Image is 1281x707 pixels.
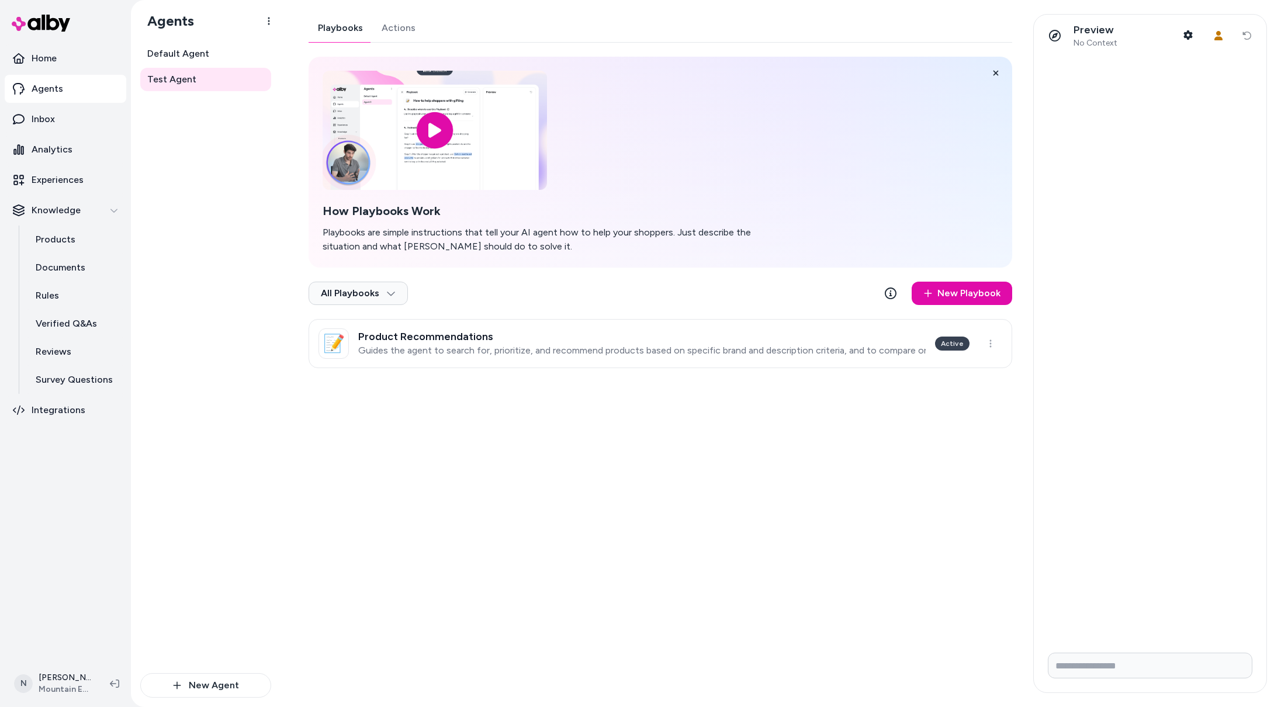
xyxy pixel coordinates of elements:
a: Agents [5,75,126,103]
p: Agents [32,82,63,96]
div: 📝 [318,328,349,359]
a: Test Agent [140,68,271,91]
p: [PERSON_NAME] [39,672,91,684]
p: Reviews [36,345,71,359]
p: Playbooks are simple instructions that tell your AI agent how to help your shoppers. Just describ... [323,226,771,254]
input: Write your prompt here [1048,653,1252,678]
p: Products [36,233,75,247]
p: Analytics [32,143,72,157]
div: Active [935,337,970,351]
p: Preview [1074,23,1117,37]
p: Guides the agent to search for, prioritize, and recommend products based on specific brand and de... [358,345,926,356]
h2: How Playbooks Work [323,204,771,219]
a: Experiences [5,166,126,194]
a: Products [24,226,126,254]
span: Mountain Equipment Company [39,684,91,695]
a: Rules [24,282,126,310]
span: All Playbooks [321,287,396,299]
a: Default Agent [140,42,271,65]
span: Default Agent [147,47,209,61]
button: N[PERSON_NAME]Mountain Equipment Company [7,665,101,702]
p: Survey Questions [36,373,113,387]
p: Verified Q&As [36,317,97,331]
a: Reviews [24,338,126,366]
p: Home [32,51,57,65]
a: Inbox [5,105,126,133]
a: Home [5,44,126,72]
a: Actions [372,14,425,42]
p: Experiences [32,173,84,187]
p: Rules [36,289,59,303]
a: Playbooks [309,14,372,42]
a: Verified Q&As [24,310,126,338]
a: Survey Questions [24,366,126,394]
span: No Context [1074,38,1117,48]
button: All Playbooks [309,282,408,305]
a: 📝Product RecommendationsGuides the agent to search for, prioritize, and recommend products based ... [309,319,1012,368]
a: New Playbook [912,282,1012,305]
p: Inbox [32,112,55,126]
span: N [14,674,33,693]
span: Test Agent [147,72,196,86]
h3: Product Recommendations [358,331,926,342]
img: alby Logo [12,15,70,32]
h1: Agents [138,12,194,30]
p: Integrations [32,403,85,417]
a: Documents [24,254,126,282]
a: Analytics [5,136,126,164]
p: Knowledge [32,203,81,217]
p: Documents [36,261,85,275]
button: Knowledge [5,196,126,224]
a: Integrations [5,396,126,424]
button: New Agent [140,673,271,698]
